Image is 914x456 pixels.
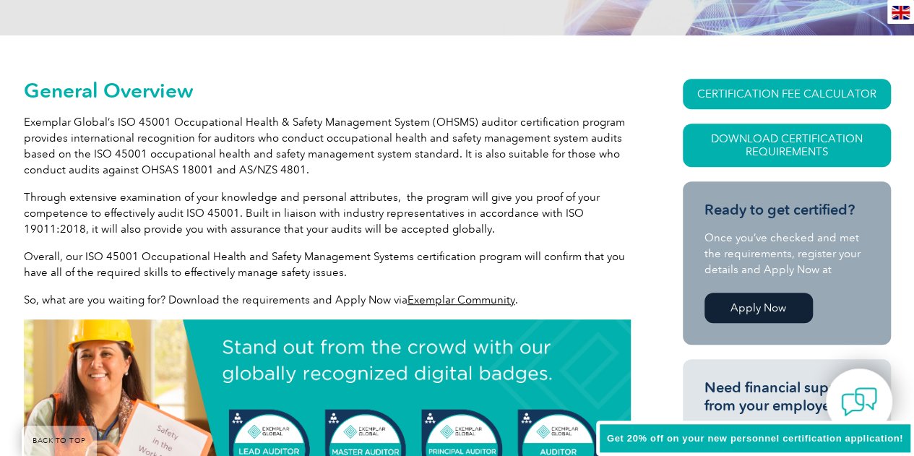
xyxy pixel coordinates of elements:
[24,189,631,237] p: Through extensive examination of your knowledge and personal attributes, the program will give yo...
[704,201,869,219] h3: Ready to get certified?
[24,249,631,280] p: Overall, our ISO 45001 Occupational Health and Safety Management Systems certification program wi...
[704,230,869,278] p: Once you’ve checked and met the requirements, register your details and Apply Now at
[704,293,813,323] a: Apply Now
[704,379,869,415] h3: Need financial support from your employer?
[24,79,631,102] h2: General Overview
[841,384,877,420] img: contact-chat.png
[683,79,891,109] a: CERTIFICATION FEE CALCULATOR
[892,6,910,20] img: en
[408,293,515,306] a: Exemplar Community
[24,292,631,308] p: So, what are you waiting for? Download the requirements and Apply Now via .
[607,433,903,444] span: Get 20% off on your new personnel certification application!
[683,124,891,167] a: Download Certification Requirements
[22,426,97,456] a: BACK TO TOP
[24,114,631,178] p: Exemplar Global’s ISO 45001 Occupational Health & Safety Management System (OHSMS) auditor certif...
